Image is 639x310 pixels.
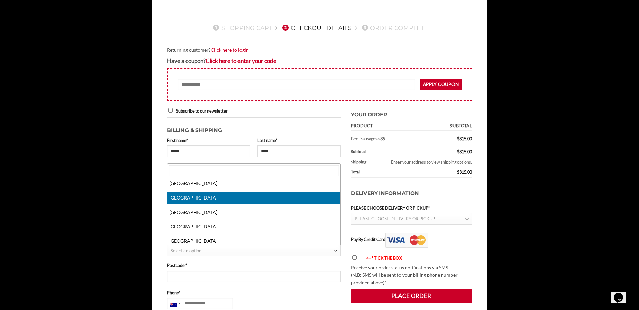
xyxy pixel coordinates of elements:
td: Enter your address to view shipping options. [372,157,472,167]
td: Beef Sausages [351,131,424,147]
div: Have a coupon? [167,56,472,65]
a: 1Shopping Cart [211,24,272,31]
label: Pay By Credit Card [351,237,428,242]
label: Last name [257,137,341,144]
span: Select an option… [171,248,204,253]
li: [GEOGRAPHIC_DATA] [167,235,340,247]
h3: Delivery Information [351,183,472,205]
input: <-- * TICK THE BOX [352,255,357,260]
th: Subtotal [351,147,424,157]
th: Shipping [351,157,372,167]
label: First name [167,137,251,144]
img: arrow-blink.gif [360,257,366,261]
span: 1 [213,25,219,31]
span: Subscribe to our newsletter [176,108,228,114]
img: Pay By Credit Card [385,233,428,248]
th: Product [351,121,424,131]
bdi: 315.00 [457,169,472,175]
button: Place order [351,289,472,303]
a: Enter your coupon code [206,57,276,64]
iframe: chat widget [611,283,632,303]
p: Receive your order status notifications via SMS (N.B: SMS will be sent to your billing phone numb... [351,264,472,287]
div: Australia: +61 [167,298,183,309]
button: Apply coupon [420,79,462,90]
label: PLEASE CHOOSE DELIVERY OR PICKUP [351,205,472,211]
span: State [167,245,341,256]
th: Total [351,167,424,178]
div: Returning customer? [167,46,472,54]
a: 2Checkout details [280,24,352,31]
font: <-- * TICK THE BOX [366,255,402,261]
span: $ [457,149,459,154]
bdi: 315.00 [457,149,472,154]
li: [GEOGRAPHIC_DATA] [167,221,340,233]
input: Subscribe to our newsletter [168,108,173,113]
label: Phone [167,289,341,296]
li: [GEOGRAPHIC_DATA] [167,207,340,218]
span: PLEASE CHOOSE DELIVERY OR PICKUP [355,216,435,221]
a: Click here to login [211,47,249,53]
span: $ [457,169,459,175]
th: Subtotal [424,121,472,131]
span: 2 [282,25,288,31]
strong: × 35 [377,136,385,141]
li: [GEOGRAPHIC_DATA] [167,192,340,204]
h3: Billing & Shipping [167,123,341,135]
nav: Checkout steps [167,19,472,36]
span: $ [457,136,459,141]
li: [GEOGRAPHIC_DATA] [167,178,340,189]
h3: Your order [351,107,472,119]
label: Postcode [167,262,341,269]
bdi: 315.00 [457,136,472,141]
